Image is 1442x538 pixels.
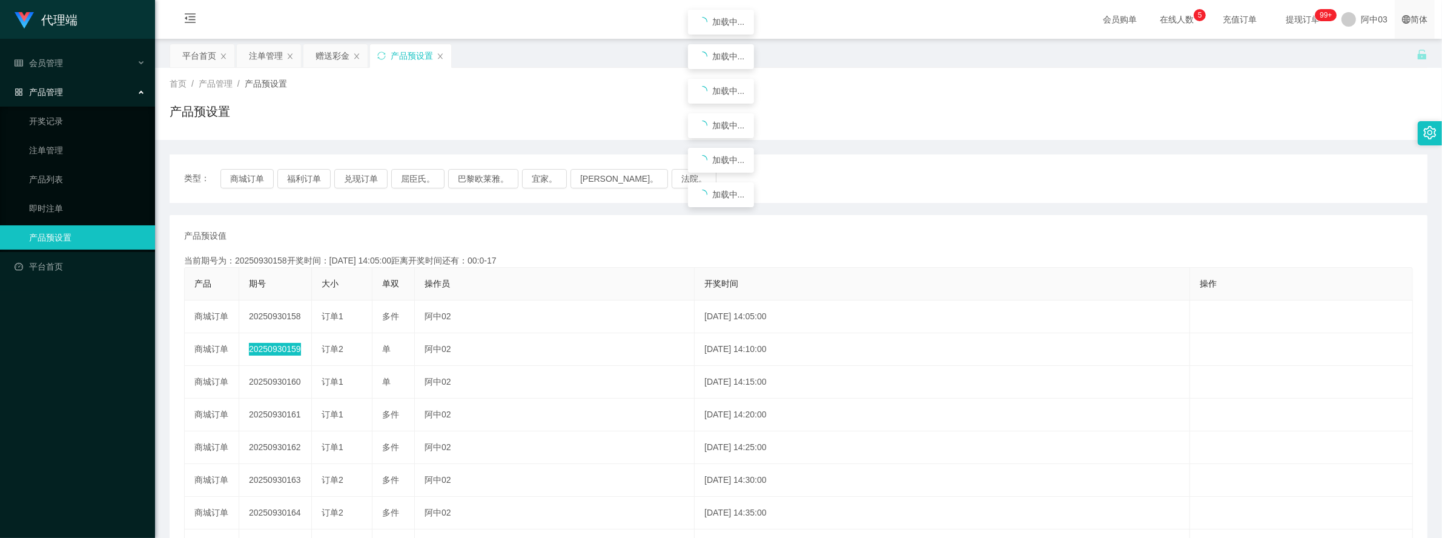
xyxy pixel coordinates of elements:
span: 加载中... [712,86,745,96]
td: 商城订单 [185,366,239,399]
i: icon: loading [698,51,707,61]
p: 5 [1198,9,1202,21]
td: [DATE] 14:25:00 [695,431,1190,464]
span: 产品预设值 [184,230,227,242]
a: 产品预设置 [29,225,145,250]
td: 20250930162 [239,431,312,464]
td: 20250930161 [239,399,312,431]
td: 阿中02 [415,399,695,431]
font: 会员管理 [29,58,63,68]
span: / [191,79,194,88]
i: icon: loading [698,86,707,96]
td: 阿中02 [415,431,695,464]
font: 提现订单 [1286,15,1320,24]
span: 多件 [382,410,399,419]
td: 商城订单 [185,333,239,366]
div: 赠送彩金 [316,44,349,67]
td: 20250930163 [239,464,312,497]
a: 产品列表 [29,167,145,191]
span: 大小 [322,279,339,288]
td: 阿中02 [415,333,695,366]
a: 注单管理 [29,138,145,162]
td: 20250930159 [239,333,312,366]
td: 20250930164 [239,497,312,530]
span: 订单1 [322,442,343,452]
h1: 代理端 [41,1,78,39]
i: icon: loading [698,155,707,165]
span: 订单1 [322,311,343,321]
i: 图标： 关闭 [437,53,444,60]
button: 法院。 [672,169,716,188]
td: 商城订单 [185,301,239,333]
span: 单 [382,377,391,387]
i: icon: loading [698,121,707,130]
i: icon: loading [698,190,707,199]
span: 期号 [249,279,266,288]
span: 订单1 [322,377,343,387]
button: 福利订单 [277,169,331,188]
span: 加载中... [712,190,745,199]
i: icon: loading [698,17,707,27]
div: 平台首页 [182,44,216,67]
span: 多件 [382,311,399,321]
font: 充值订单 [1223,15,1257,24]
i: 图标： AppStore-O [15,88,23,96]
td: 20250930158 [239,301,312,333]
span: 产品预设置 [245,79,287,88]
button: 宜家。 [522,169,567,188]
i: 图标： menu-fold [170,1,211,39]
div: 当前期号为：20250930158开奖时间：[DATE] 14:05:00距离开奖时间还有：00:0-17 [184,254,1413,267]
td: 商城订单 [185,464,239,497]
td: [DATE] 14:10:00 [695,333,1190,366]
span: 订单2 [322,475,343,485]
a: 开奖记录 [29,109,145,133]
td: 商城订单 [185,431,239,464]
font: 简体 [1411,15,1427,24]
sup: 5 [1194,9,1206,21]
div: 产品预设置 [391,44,433,67]
td: 阿中02 [415,366,695,399]
span: 订单2 [322,508,343,517]
td: 阿中02 [415,464,695,497]
span: 操作员 [425,279,450,288]
span: 操作 [1200,279,1217,288]
sup: 1211 [1315,9,1337,21]
td: [DATE] 14:05:00 [695,301,1190,333]
span: 多件 [382,475,399,485]
i: 图标： 设置 [1423,126,1437,139]
button: 商城订单 [220,169,274,188]
i: 图标： 关闭 [353,53,360,60]
td: 阿中02 [415,497,695,530]
i: 图标： 关闭 [286,53,294,60]
font: 产品管理 [29,87,63,97]
td: 阿中02 [415,301,695,333]
span: 加载中... [712,17,745,27]
span: 单双 [382,279,399,288]
td: 商城订单 [185,497,239,530]
span: 开奖时间 [704,279,738,288]
td: 20250930160 [239,366,312,399]
td: [DATE] 14:30:00 [695,464,1190,497]
span: / [237,79,240,88]
a: 即时注单 [29,196,145,221]
i: 图标： global [1402,15,1411,24]
a: 代理端 [15,15,78,24]
i: 图标： 关闭 [220,53,227,60]
td: [DATE] 14:20:00 [695,399,1190,431]
span: 多件 [382,442,399,452]
span: 加载中... [712,51,745,61]
button: 兑现订单 [334,169,388,188]
i: 图标： 同步 [377,51,386,60]
button: 巴黎欧莱雅。 [448,169,518,188]
i: 图标： table [15,59,23,67]
span: 多件 [382,508,399,517]
span: 首页 [170,79,187,88]
button: [PERSON_NAME]。 [571,169,668,188]
td: [DATE] 14:15:00 [695,366,1190,399]
img: logo.9652507e.png [15,12,34,29]
span: 产品管理 [199,79,233,88]
i: 图标： 解锁 [1417,49,1427,60]
a: 图标： 仪表板平台首页 [15,254,145,279]
span: 类型： [184,169,220,188]
h1: 产品预设置 [170,102,230,121]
